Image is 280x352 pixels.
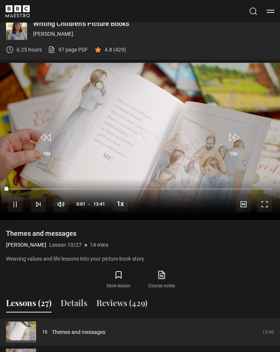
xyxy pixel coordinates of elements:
p: 14 mins [90,241,108,249]
p: 6.25 hours [17,46,42,54]
p: Weaving values and life lessons into your picture book story. [6,255,274,263]
p: [PERSON_NAME] [6,241,46,249]
svg: BBC Maestro [6,5,30,17]
p: [PERSON_NAME] [33,30,274,38]
p: Writing Children's Picture Books [33,20,274,27]
button: Save lesson [97,269,140,291]
span: - [88,202,90,207]
a: Course notes [140,269,183,291]
button: Pause [8,197,23,212]
button: Next Lesson [31,197,46,212]
button: Toggle navigation [267,8,274,15]
button: Lessons (27) [6,297,52,313]
p: Lesson 10/27 [49,241,82,249]
span: 0:01 [76,197,85,211]
button: Reviews (429) [96,297,148,313]
button: Playback Rate [113,196,128,211]
button: Mute [53,197,68,212]
span: 13:41 [93,197,105,211]
a: 97 page PDF [48,46,88,54]
div: Progress Bar [8,188,272,190]
button: Fullscreen [257,197,272,212]
p: 4.8 (429) [105,46,126,54]
button: Captions [236,197,251,212]
a: Themes and messages [52,328,105,336]
button: Details [61,297,87,313]
h1: Themes and messages [6,229,274,238]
